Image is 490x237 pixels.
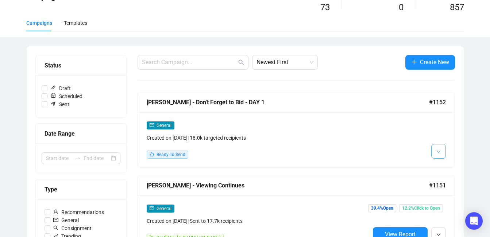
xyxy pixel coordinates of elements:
[75,155,81,161] span: to
[238,59,244,65] span: search
[150,206,154,210] span: mail
[75,155,81,161] span: swap-right
[50,216,82,224] span: General
[26,19,52,27] div: Campaigns
[320,2,330,12] span: 73
[138,92,455,168] a: [PERSON_NAME] - Don't Forget to Bid - DAY 1#1152mailGeneralCreated on [DATE]| 18.0k targeted reci...
[46,154,72,162] input: Start date
[147,98,429,107] div: [PERSON_NAME] - Don't Forget to Bid - DAY 1
[47,92,85,100] span: Scheduled
[147,134,370,142] div: Created on [DATE] | 18.0k targeted recipients
[150,123,154,127] span: mail
[53,217,58,222] span: mail
[50,224,94,232] span: Consignment
[147,217,370,225] div: Created on [DATE] | Sent to 17.7k recipients
[147,181,429,190] div: [PERSON_NAME] - Viewing Continues
[405,55,455,70] button: Create New
[84,154,109,162] input: End date
[436,233,441,237] span: down
[429,181,446,190] span: #1151
[256,55,313,69] span: Newest First
[50,208,107,216] span: Recommendations
[64,19,87,27] div: Templates
[420,58,449,67] span: Create New
[53,225,58,230] span: search
[150,152,154,156] span: like
[53,209,58,214] span: user
[45,185,117,194] div: Type
[157,206,171,211] span: General
[45,129,117,138] div: Date Range
[157,123,171,128] span: General
[47,100,72,108] span: Sent
[399,2,404,12] span: 0
[399,204,443,212] span: 12.2% Click to Open
[142,58,237,67] input: Search Campaign...
[47,84,74,92] span: Draft
[436,149,441,154] span: down
[411,59,417,65] span: plus
[368,204,396,212] span: 39.4% Open
[45,61,117,70] div: Status
[465,212,483,230] div: Open Intercom Messenger
[450,2,464,12] span: 857
[429,98,446,107] span: #1152
[157,152,185,157] span: Ready To Send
